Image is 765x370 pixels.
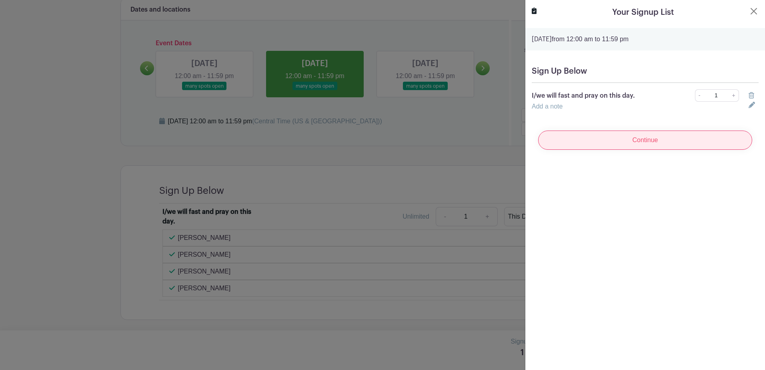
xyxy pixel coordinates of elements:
a: + [729,89,739,102]
input: Continue [538,131,752,150]
h5: Your Signup List [612,6,674,18]
p: from 12:00 am to 11:59 pm [532,34,759,44]
a: Add a note [532,103,563,110]
button: Close [749,6,759,16]
a: - [695,89,704,102]
strong: [DATE] [532,36,552,42]
h5: Sign Up Below [532,66,759,76]
p: I/we will fast and pray on this day. [532,91,660,101]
